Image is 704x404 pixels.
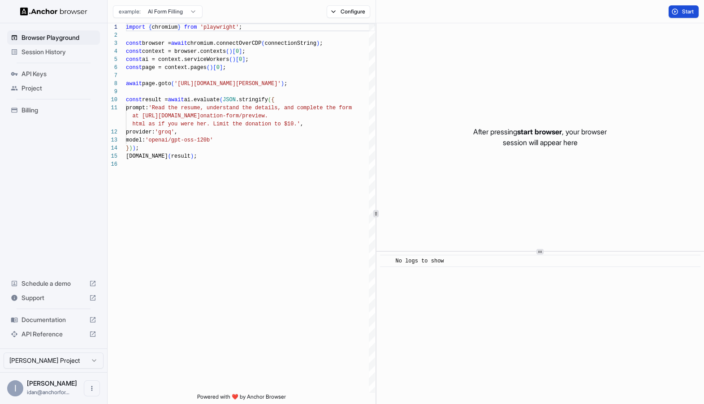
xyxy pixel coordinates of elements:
[233,56,236,63] span: )
[213,64,216,71] span: [
[22,47,96,56] span: Session History
[126,129,155,135] span: provider:
[171,153,190,159] span: result
[187,40,262,47] span: chromium.connectOverCDP
[20,7,87,16] img: Anchor Logo
[108,104,117,112] div: 11
[108,23,117,31] div: 1
[197,393,286,404] span: Powered with ❤️ by Anchor Browser
[27,389,69,395] span: idan@anchorforge.io
[108,39,117,47] div: 3
[261,40,264,47] span: (
[145,137,213,143] span: 'openai/gpt-oss-120b'
[108,88,117,96] div: 9
[142,40,171,47] span: browser =
[7,67,100,81] div: API Keys
[108,128,117,136] div: 12
[239,24,242,30] span: ;
[108,56,117,64] div: 5
[268,97,271,103] span: (
[184,24,197,30] span: from
[177,24,181,30] span: }
[245,56,248,63] span: ;
[669,5,699,18] button: Start
[7,327,100,341] div: API Reference
[168,153,171,159] span: (
[22,84,96,93] span: Project
[126,24,145,30] span: import
[236,48,239,55] span: 0
[174,129,177,135] span: ,
[216,64,220,71] span: 0
[132,113,200,119] span: at [URL][DOMAIN_NAME]
[473,126,607,148] p: After pressing , your browser session will appear here
[126,105,148,111] span: prompt:
[395,258,444,264] span: No logs to show
[200,113,268,119] span: onation-form/preview.
[220,64,223,71] span: ]
[22,293,86,302] span: Support
[517,127,562,136] span: start browser
[7,45,100,59] div: Session History
[126,64,142,71] span: const
[148,24,151,30] span: {
[108,160,117,168] div: 16
[126,48,142,55] span: const
[236,56,239,63] span: [
[327,5,370,18] button: Configure
[22,69,96,78] span: API Keys
[126,97,142,103] span: const
[152,24,178,30] span: chromium
[132,145,135,151] span: )
[284,81,287,87] span: ;
[320,40,323,47] span: ;
[142,97,168,103] span: result =
[108,72,117,80] div: 7
[7,291,100,305] div: Support
[384,257,389,266] span: ​
[190,153,194,159] span: )
[242,56,245,63] span: ]
[155,129,174,135] span: 'groq'
[108,47,117,56] div: 4
[226,48,229,55] span: (
[22,315,86,324] span: Documentation
[242,48,245,55] span: ;
[22,33,96,42] span: Browser Playground
[142,64,207,71] span: page = context.pages
[108,64,117,72] div: 6
[316,40,320,47] span: )
[233,48,236,55] span: [
[142,56,229,63] span: ai = context.serviceWorkers
[223,64,226,71] span: ;
[236,97,268,103] span: .stringify
[126,145,129,151] span: }
[108,152,117,160] div: 15
[136,145,139,151] span: ;
[148,105,310,111] span: 'Read the resume, understand the details, and comp
[7,276,100,291] div: Schedule a demo
[84,380,100,396] button: Open menu
[229,48,232,55] span: )
[142,48,226,55] span: context = browser.contexts
[108,136,117,144] div: 13
[22,330,86,339] span: API Reference
[126,81,142,87] span: await
[27,379,77,387] span: Idan Raman
[200,24,239,30] span: 'playwright'
[265,40,316,47] span: connectionString
[239,48,242,55] span: ]
[22,279,86,288] span: Schedule a demo
[310,105,352,111] span: lete the form
[168,97,184,103] span: await
[126,137,145,143] span: model:
[210,64,213,71] span: )
[223,97,236,103] span: JSON
[7,380,23,396] div: I
[7,313,100,327] div: Documentation
[129,145,132,151] span: )
[300,121,303,127] span: ,
[126,153,168,159] span: [DOMAIN_NAME]
[7,81,100,95] div: Project
[108,31,117,39] div: 2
